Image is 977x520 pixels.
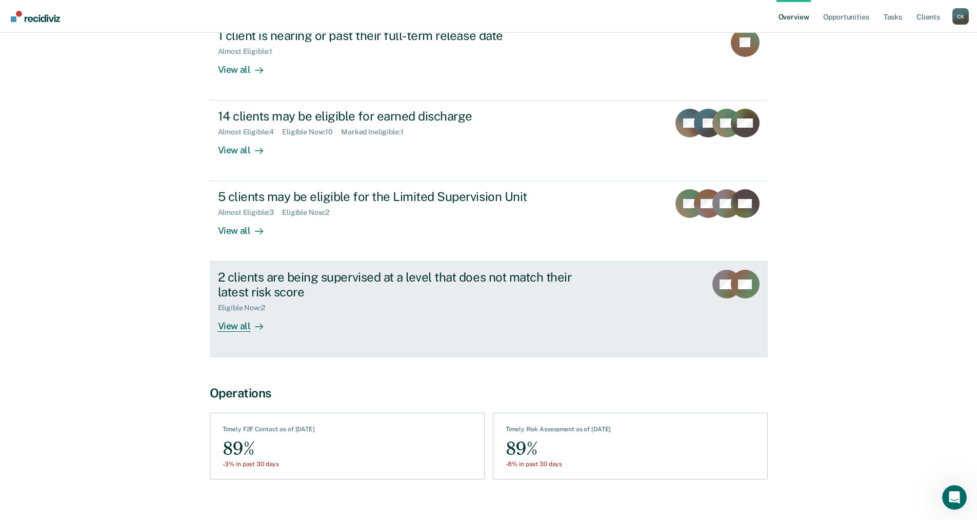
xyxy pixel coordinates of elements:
div: View all [218,312,275,332]
iframe: Intercom live chat [942,485,967,510]
a: 14 clients may be eligible for earned dischargeAlmost Eligible:4Eligible Now:10Marked Ineligible:... [210,101,768,181]
div: Marked Ineligible : 1 [341,128,411,136]
div: Timely Risk Assessment as of [DATE] [506,426,611,437]
div: Operations [210,386,768,401]
div: View all [218,217,275,237]
div: View all [218,55,275,75]
div: 14 clients may be eligible for earned discharge [218,109,578,124]
div: Eligible Now : 10 [282,128,341,136]
div: Eligible Now : 2 [282,208,337,217]
button: Profile dropdown button [952,8,969,25]
div: 89% [223,437,315,461]
div: 5 clients may be eligible for the Limited Supervision Unit [218,189,578,204]
div: Almost Eligible : 1 [218,47,281,56]
div: Timely F2F Contact as of [DATE] [223,426,315,437]
div: 2 clients are being supervised at a level that does not match their latest risk score [218,270,578,299]
div: View all [218,136,275,156]
a: 2 clients are being supervised at a level that does not match their latest risk scoreEligible Now... [210,262,768,357]
div: C K [952,8,969,25]
div: -8% in past 30 days [506,461,611,468]
a: 5 clients may be eligible for the Limited Supervision UnitAlmost Eligible:3Eligible Now:2View all [210,181,768,262]
div: 1 client is nearing or past their full-term release date [218,28,578,43]
img: Recidiviz [11,11,60,22]
div: Almost Eligible : 4 [218,128,283,136]
div: 89% [506,437,611,461]
div: Eligible Now : 2 [218,304,273,312]
a: 1 client is nearing or past their full-term release dateAlmost Eligible:1View all [210,19,768,101]
div: Almost Eligible : 3 [218,208,283,217]
div: -3% in past 30 days [223,461,315,468]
